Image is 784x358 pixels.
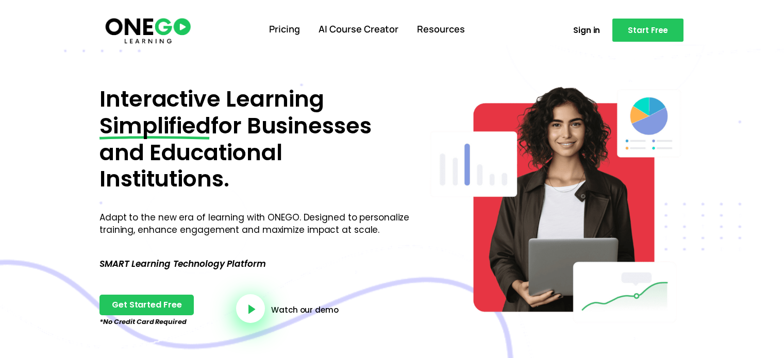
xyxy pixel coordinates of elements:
a: Sign in [561,20,612,40]
a: Resources [408,16,474,43]
a: Watch our demo [271,306,339,314]
p: Adapt to the new era of learning with ONEGO. Designed to personalize training, enhance engagement... [99,212,411,236]
span: Start Free [628,26,668,34]
span: Interactive Learning [99,83,324,114]
a: Pricing [260,16,309,43]
a: AI Course Creator [309,16,408,43]
p: SMART Learning Technology Platform [99,264,411,264]
span: Get Started Free [112,301,181,309]
em: *No Credit Card Required [99,317,187,327]
a: video-button [236,294,265,323]
a: Get Started Free [99,295,194,315]
span: Simplified [99,113,211,140]
a: Start Free [612,19,683,42]
span: Sign in [573,26,600,34]
span: for Businesses and Educational Institutions. [99,110,372,194]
